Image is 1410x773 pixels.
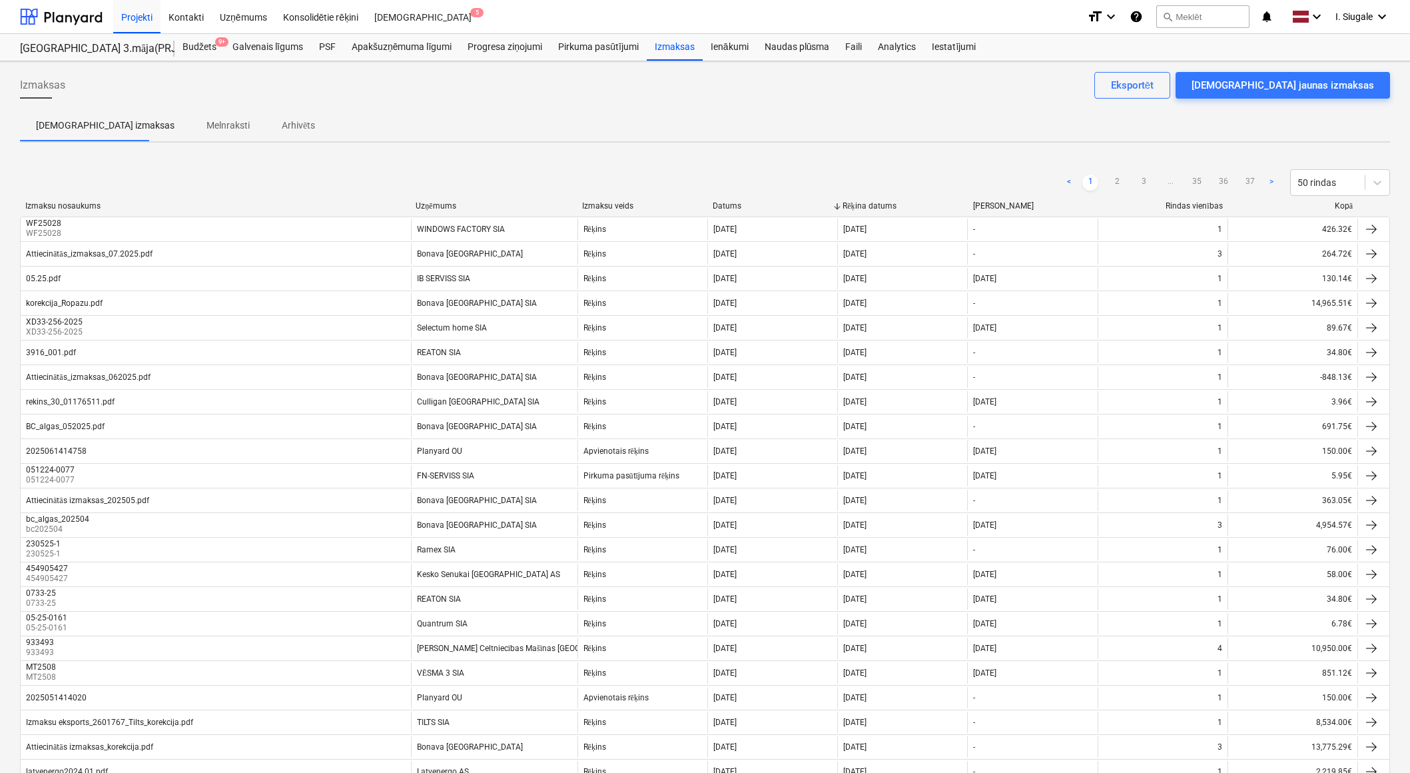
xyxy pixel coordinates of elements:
div: 05-25-0161 [26,613,67,622]
p: XD33-256-2025 [26,327,85,338]
p: WF25028 [26,228,64,239]
p: 230525-1 [26,548,63,560]
a: Galvenais līgums [224,34,311,61]
div: 454905427 [26,564,68,573]
div: Rēķins [583,718,606,728]
div: 89.67€ [1228,317,1357,339]
div: 3.96€ [1228,391,1357,412]
div: [DATE] [843,274,867,283]
div: [DATE] [843,422,867,431]
div: - [973,742,975,752]
div: - [973,373,975,382]
div: WINDOWS FACTORY SIA [417,225,505,234]
div: 1 [1218,373,1222,382]
div: [DATE] [843,594,867,604]
div: Apvienotais rēķins [583,693,649,703]
div: [DATE] [713,594,737,604]
div: Izmaksu nosaukums [25,201,405,211]
div: [DATE] [713,570,737,579]
div: Culligan [GEOGRAPHIC_DATA] SIA [417,397,539,406]
div: Rēķins [583,570,606,580]
div: [DATE] [973,570,996,579]
div: Bonava [GEOGRAPHIC_DATA] [417,742,523,752]
div: Rindas vienības [1103,201,1222,211]
div: [DATE] [843,348,867,357]
div: [DATE] [843,570,867,579]
div: XD33-256-2025 [26,317,83,327]
div: [DATE] [713,718,737,727]
a: Iestatījumi [924,34,984,61]
div: 1 [1218,619,1222,628]
div: Planyard OU [417,446,462,456]
div: [DATE] [843,323,867,333]
div: 3916_001.pdf [26,348,76,357]
div: Rēķins [583,299,606,309]
div: [DATE] [973,323,996,333]
a: Next page [1263,175,1279,191]
div: 130.14€ [1228,268,1357,289]
i: Zināšanu pamats [1130,9,1143,25]
div: 34.80€ [1228,588,1357,610]
div: - [973,496,975,505]
div: 4,954.57€ [1228,514,1357,536]
div: Rēķins [583,323,606,333]
p: 05-25-0161 [26,622,70,634]
div: [DATE] [973,274,996,283]
div: 76.00€ [1228,539,1357,560]
div: [DATE] [843,619,867,628]
div: [DATE] [973,644,996,653]
a: Budžets9+ [175,34,224,61]
div: 264.72€ [1228,243,1357,265]
a: Page 3 [1136,175,1152,191]
span: 9+ [215,37,228,47]
div: Rēķins [583,348,606,358]
div: Pirkuma pasūtījumi [550,34,647,61]
div: 1 [1218,225,1222,234]
a: Faili [837,34,870,61]
div: [DATE] [713,422,737,431]
a: Progresa ziņojumi [460,34,550,61]
div: 1 [1218,422,1222,431]
div: - [973,249,975,259]
div: TILTS SIA [417,718,450,727]
div: 6.78€ [1228,613,1357,634]
div: [DATE] [843,299,867,308]
a: Page 36 [1216,175,1232,191]
div: Kesko Senukai [GEOGRAPHIC_DATA] AS [417,570,560,579]
div: Attiecinātās_izmaksas_062025.pdf [26,373,151,383]
div: Attiecinātās_izmaksas_07.2025.pdf [26,249,153,259]
a: Analytics [870,34,924,61]
a: Page 35 [1189,175,1205,191]
div: 10,950.00€ [1228,638,1357,659]
div: WF25028 [26,219,61,228]
div: - [973,299,975,308]
div: [PERSON_NAME] Celtniecības Mašīnas [GEOGRAPHIC_DATA] SIA [417,644,648,654]
a: Page 37 [1242,175,1258,191]
div: [DATE] [713,249,737,259]
div: Rēķins [583,742,606,752]
div: MT2508 [26,662,56,672]
div: [DATE] [713,274,737,283]
div: [DATE] [973,446,996,456]
div: 3 [1218,742,1222,752]
div: [DATE] [713,225,737,234]
div: [DATE] [713,446,737,456]
div: 2025061414758 [26,446,87,456]
a: PSF [311,34,344,61]
div: [DATE] [973,619,996,628]
div: 851.12€ [1228,662,1357,684]
div: Rēķins [583,422,606,432]
div: REATON SIA [417,348,461,357]
div: [DATE] [973,668,996,678]
i: keyboard_arrow_down [1309,9,1325,25]
div: [DATE] [713,668,737,678]
div: Rēķins [583,545,606,555]
div: [DATE] [713,693,737,702]
div: Chat Widget [1343,709,1410,773]
div: Bonava [GEOGRAPHIC_DATA] SIA [417,496,537,505]
div: REATON SIA [417,594,461,604]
